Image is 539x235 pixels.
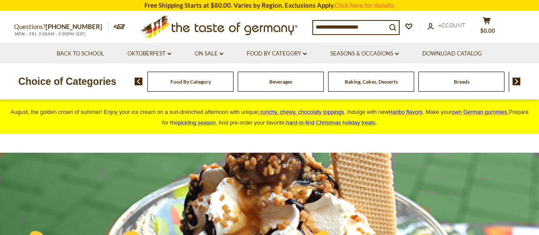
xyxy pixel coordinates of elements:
span: . [286,119,377,126]
button: $0.00 [474,17,500,38]
a: Click here for details. [334,1,395,9]
a: Back to School [57,49,104,58]
span: Account [438,22,465,29]
a: crunchy, chewy, chocolaty toppings [258,109,344,115]
a: Haribo flavors [389,109,423,115]
a: Download Catalog [422,49,482,58]
a: [PHONE_NUMBER] [46,23,102,30]
span: $0.00 [480,27,495,34]
span: runchy, chewy, chocolaty toppings [260,109,344,115]
p: Questions? [14,21,109,32]
a: own German gummies. [452,109,509,115]
a: Account [427,21,465,30]
a: Baking, Cakes, Desserts [345,78,398,85]
a: hard-to-find Christmas holiday treats [286,119,376,126]
span: own German gummies [452,109,507,115]
a: Food By Category [170,78,211,85]
a: pickling season [178,119,216,126]
a: On Sale [195,49,223,58]
a: Food By Category [247,49,307,58]
a: Seasons & Occasions [330,49,399,58]
a: Oktoberfest [127,49,171,58]
a: Breads [454,78,470,85]
img: next arrow [513,78,521,85]
span: MON - FRI, 9:00AM - 5:00PM (EST) [14,32,86,36]
img: previous arrow [135,78,143,85]
span: August, the golden crown of summer! Enjoy your ice cream on a sun-drenched afternoon with unique ... [11,109,529,126]
a: Beverages [269,78,292,85]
